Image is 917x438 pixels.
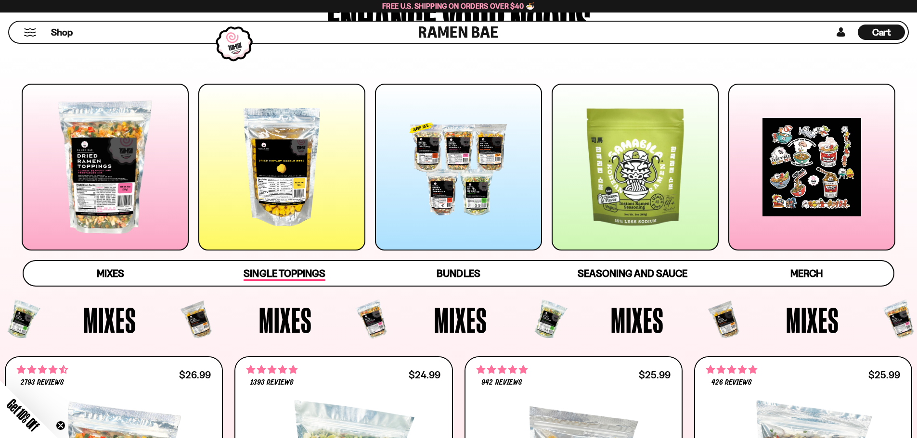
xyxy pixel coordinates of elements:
button: Mobile Menu Trigger [24,28,37,37]
div: $26.99 [179,370,211,379]
a: Seasoning and Sauce [545,261,719,286]
span: Mixes [434,302,487,338]
span: 4.76 stars [706,363,757,376]
span: Free U.S. Shipping on Orders over $40 🍜 [382,1,535,11]
div: $25.99 [868,370,900,379]
span: 1393 reviews [250,379,294,387]
span: 4.76 stars [246,363,297,376]
span: Cart [872,26,891,38]
span: Mixes [611,302,664,338]
a: Mixes [24,261,197,286]
span: 426 reviews [711,379,752,387]
span: Mixes [83,302,136,338]
span: Shop [51,26,73,39]
span: Mixes [259,302,312,338]
span: Mixes [786,302,839,338]
a: Shop [51,25,73,40]
span: Seasoning and Sauce [578,267,687,279]
a: Merch [720,261,893,286]
a: Cart [858,22,905,43]
span: Single Toppings [244,267,325,281]
a: Single Toppings [197,261,371,286]
div: $24.99 [409,370,440,379]
button: Close teaser [56,421,65,430]
span: 2793 reviews [21,379,64,387]
span: 4.68 stars [17,363,68,376]
div: $25.99 [639,370,671,379]
span: 942 reviews [481,379,522,387]
span: Merch [790,267,823,279]
span: Mixes [97,267,124,279]
span: Bundles [437,267,480,279]
span: Get 10% Off [4,396,42,434]
span: 4.75 stars [477,363,528,376]
a: Bundles [372,261,545,286]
